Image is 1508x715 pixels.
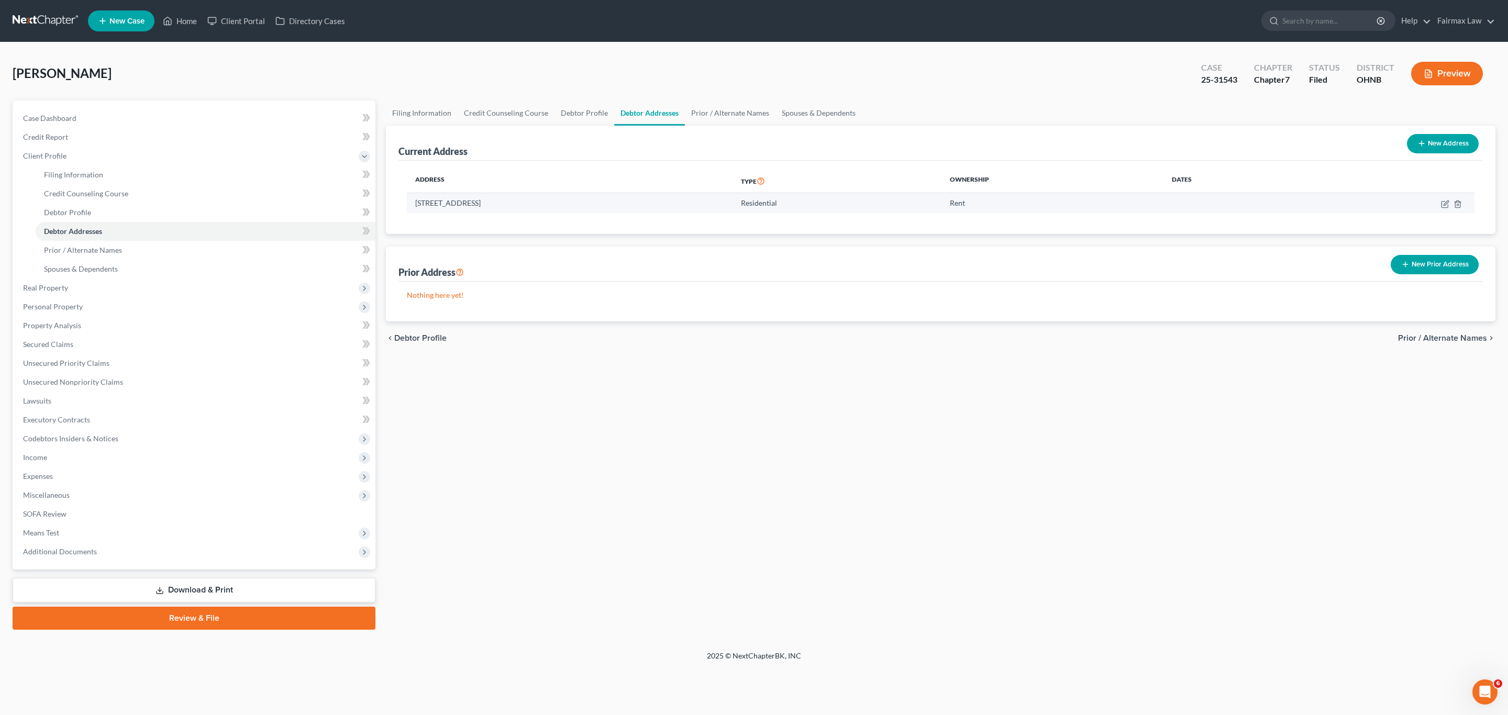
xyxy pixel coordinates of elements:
[15,316,375,335] a: Property Analysis
[398,266,464,278] div: Prior Address
[202,12,270,30] a: Client Portal
[23,490,70,499] span: Miscellaneous
[44,189,128,198] span: Credit Counseling Course
[386,100,458,126] a: Filing Information
[1285,74,1290,84] span: 7
[23,528,59,537] span: Means Test
[1309,74,1340,86] div: Filed
[13,65,112,81] span: [PERSON_NAME]
[36,260,375,278] a: Spouses & Dependents
[386,334,447,342] button: chevron_left Debtor Profile
[1398,334,1495,342] button: Prior / Alternate Names chevron_right
[407,290,1474,300] p: Nothing here yet!
[23,396,51,405] span: Lawsuits
[44,245,122,254] span: Prior / Alternate Names
[23,321,81,330] span: Property Analysis
[44,264,118,273] span: Spouses & Dependents
[1487,334,1495,342] i: chevron_right
[44,208,91,217] span: Debtor Profile
[15,354,375,373] a: Unsecured Priority Claims
[1309,62,1340,74] div: Status
[158,12,202,30] a: Home
[1201,74,1237,86] div: 25-31543
[36,203,375,222] a: Debtor Profile
[941,169,1163,193] th: Ownership
[1472,679,1498,705] iframe: Intercom live chat
[1407,134,1479,153] button: New Address
[555,100,614,126] a: Debtor Profile
[15,373,375,392] a: Unsecured Nonpriority Claims
[36,184,375,203] a: Credit Counseling Course
[1282,11,1378,30] input: Search by name...
[941,193,1163,213] td: Rent
[1254,74,1292,86] div: Chapter
[23,132,68,141] span: Credit Report
[614,100,685,126] a: Debtor Addresses
[23,434,118,443] span: Codebtors Insiders & Notices
[15,128,375,147] a: Credit Report
[23,472,53,481] span: Expenses
[1201,62,1237,74] div: Case
[1432,12,1495,30] a: Fairmax Law
[15,335,375,354] a: Secured Claims
[1163,169,1309,193] th: Dates
[1357,74,1394,86] div: OHNB
[398,145,468,158] div: Current Address
[23,114,76,122] span: Case Dashboard
[36,222,375,241] a: Debtor Addresses
[270,12,350,30] a: Directory Cases
[15,505,375,523] a: SOFA Review
[23,377,123,386] span: Unsecured Nonpriority Claims
[456,651,1052,669] div: 2025 © NextChapterBK, INC
[1357,62,1394,74] div: District
[23,453,47,462] span: Income
[1494,679,1502,688] span: 6
[23,151,66,160] span: Client Profile
[15,392,375,410] a: Lawsuits
[1396,12,1431,30] a: Help
[407,169,733,193] th: Address
[1398,334,1487,342] span: Prior / Alternate Names
[394,334,447,342] span: Debtor Profile
[44,170,103,179] span: Filing Information
[23,415,90,424] span: Executory Contracts
[23,509,66,518] span: SOFA Review
[13,607,375,630] a: Review & File
[1411,62,1483,85] button: Preview
[407,193,733,213] td: [STREET_ADDRESS]
[36,165,375,184] a: Filing Information
[458,100,555,126] a: Credit Counseling Course
[23,283,68,292] span: Real Property
[23,302,83,311] span: Personal Property
[13,578,375,602] a: Download & Print
[15,109,375,128] a: Case Dashboard
[23,340,73,349] span: Secured Claims
[685,100,775,126] a: Prior / Alternate Names
[733,193,942,213] td: Residential
[1391,255,1479,274] button: New Prior Address
[1254,62,1292,74] div: Chapter
[109,17,145,25] span: New Case
[15,410,375,429] a: Executory Contracts
[23,359,109,367] span: Unsecured Priority Claims
[23,547,97,556] span: Additional Documents
[36,241,375,260] a: Prior / Alternate Names
[44,227,102,236] span: Debtor Addresses
[386,334,394,342] i: chevron_left
[733,169,942,193] th: Type
[775,100,862,126] a: Spouses & Dependents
